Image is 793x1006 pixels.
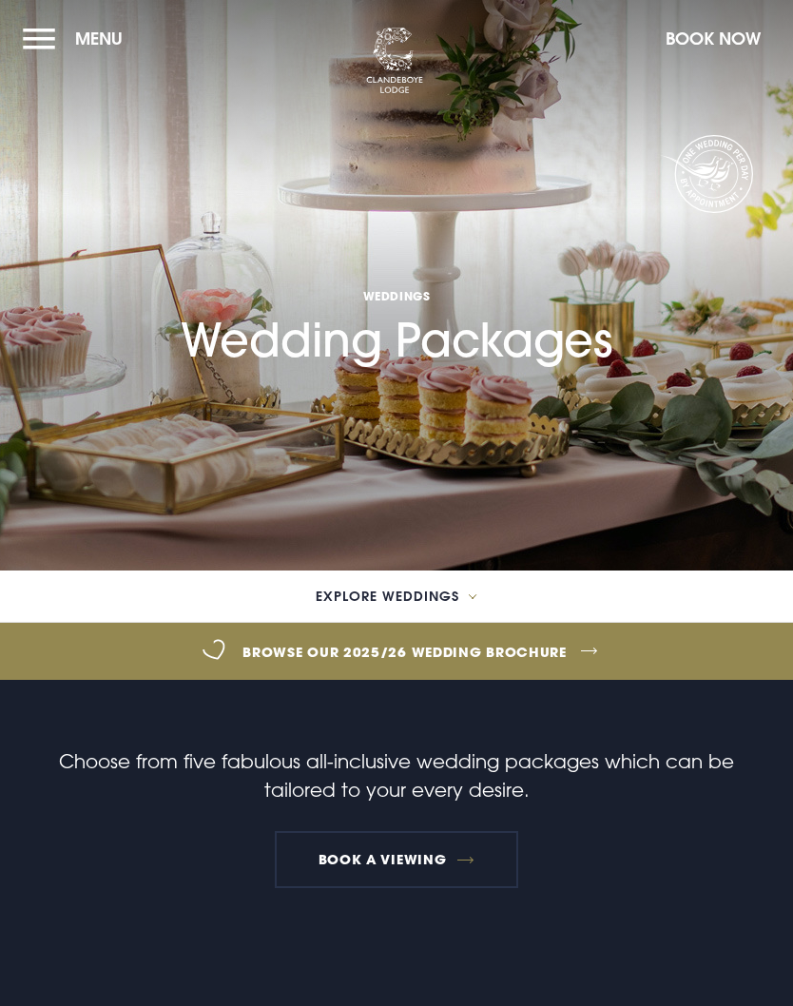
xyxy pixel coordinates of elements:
button: Menu [23,18,132,59]
span: Menu [75,28,123,49]
img: Clandeboye Lodge [366,28,423,94]
button: Book Now [656,18,770,59]
p: Choose from five fabulous all-inclusive wedding packages which can be tailored to your every desire. [23,746,770,803]
span: Explore Weddings [316,590,459,603]
a: Book a Viewing [275,831,518,888]
h1: Wedding Packages [181,164,612,368]
span: Weddings [181,288,612,303]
